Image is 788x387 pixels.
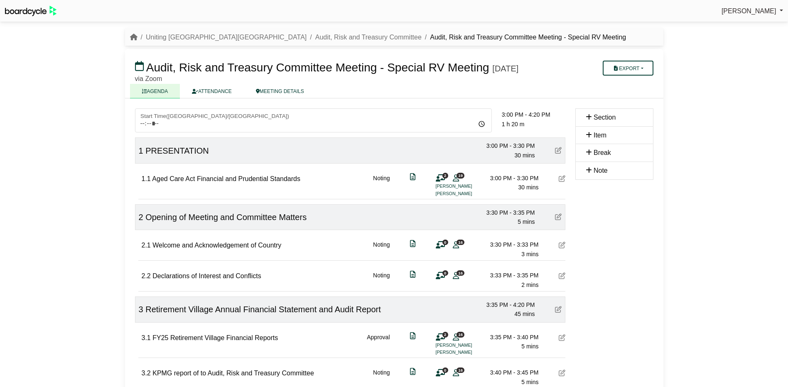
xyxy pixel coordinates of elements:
[521,251,538,257] span: 3 mins
[722,7,776,15] span: [PERSON_NAME]
[514,311,535,317] span: 45 mins
[152,272,261,279] span: Declarations of Interest and Conflicts
[457,173,464,178] span: 19
[492,64,518,73] div: [DATE]
[442,240,448,245] span: 0
[152,175,300,182] span: Aged Care Act Financial and Prudential Standards
[373,271,390,289] div: Noting
[518,184,538,191] span: 30 mins
[502,110,565,119] div: 3:00 PM - 4:20 PM
[518,218,535,225] span: 5 mins
[477,300,535,309] div: 3:35 PM - 4:20 PM
[442,270,448,276] span: 0
[436,349,498,356] li: [PERSON_NAME]
[152,242,281,249] span: Welcome and Acknowledgement of Country
[521,343,538,350] span: 5 mins
[442,332,448,337] span: 2
[145,146,209,155] span: PRESENTATION
[477,208,535,217] div: 3:30 PM - 3:35 PM
[146,61,489,74] span: Audit, Risk and Treasury Committee Meeting - Special RV Meeting
[481,174,539,183] div: 3:00 PM - 3:30 PM
[481,333,539,342] div: 3:35 PM - 3:40 PM
[502,121,524,127] span: 1 h 20 m
[457,332,464,337] span: 16
[180,84,243,98] a: ATTENDANCE
[594,132,606,139] span: Item
[139,305,143,314] span: 3
[152,334,278,341] span: FY25 Retirement Village Financial Reports
[481,271,539,280] div: 3:33 PM - 3:35 PM
[514,152,535,159] span: 30 mins
[594,149,611,156] span: Break
[603,61,653,76] button: Export
[142,272,151,279] span: 2.2
[457,240,464,245] span: 16
[436,342,498,349] li: [PERSON_NAME]
[373,368,390,387] div: Noting
[594,114,616,121] span: Section
[145,213,307,222] span: Opening of Meeting and Committee Matters
[135,75,162,82] span: via Zoom
[436,183,498,190] li: [PERSON_NAME]
[130,32,626,43] nav: breadcrumb
[481,368,539,377] div: 3:40 PM - 3:45 PM
[521,282,538,288] span: 2 mins
[442,173,448,178] span: 2
[481,240,539,249] div: 3:30 PM - 3:33 PM
[5,6,56,16] img: BoardcycleBlackGreen-aaafeed430059cb809a45853b8cf6d952af9d84e6e89e1f1685b34bfd5cb7d64.svg
[436,190,498,197] li: [PERSON_NAME]
[373,240,390,259] div: Noting
[142,242,151,249] span: 2.1
[373,174,390,197] div: Noting
[145,305,381,314] span: Retirement Village Annual Financial Statement and Audit Report
[142,334,151,341] span: 3.1
[442,367,448,373] span: 0
[130,84,180,98] a: AGENDA
[139,213,143,222] span: 2
[152,370,314,377] span: KPMG report of to Audit, Risk and Treasury Committee
[146,34,307,41] a: Uniting [GEOGRAPHIC_DATA][GEOGRAPHIC_DATA]
[367,333,390,356] div: Approval
[139,146,143,155] span: 1
[244,84,316,98] a: MEETING DETAILS
[722,6,783,17] a: [PERSON_NAME]
[457,367,464,373] span: 16
[521,379,538,385] span: 5 mins
[457,270,464,276] span: 16
[315,34,422,41] a: Audit, Risk and Treasury Committee
[477,141,535,150] div: 3:00 PM - 3:30 PM
[594,167,608,174] span: Note
[142,175,151,182] span: 1.1
[142,370,151,377] span: 3.2
[422,32,626,43] li: Audit, Risk and Treasury Committee Meeting - Special RV Meeting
